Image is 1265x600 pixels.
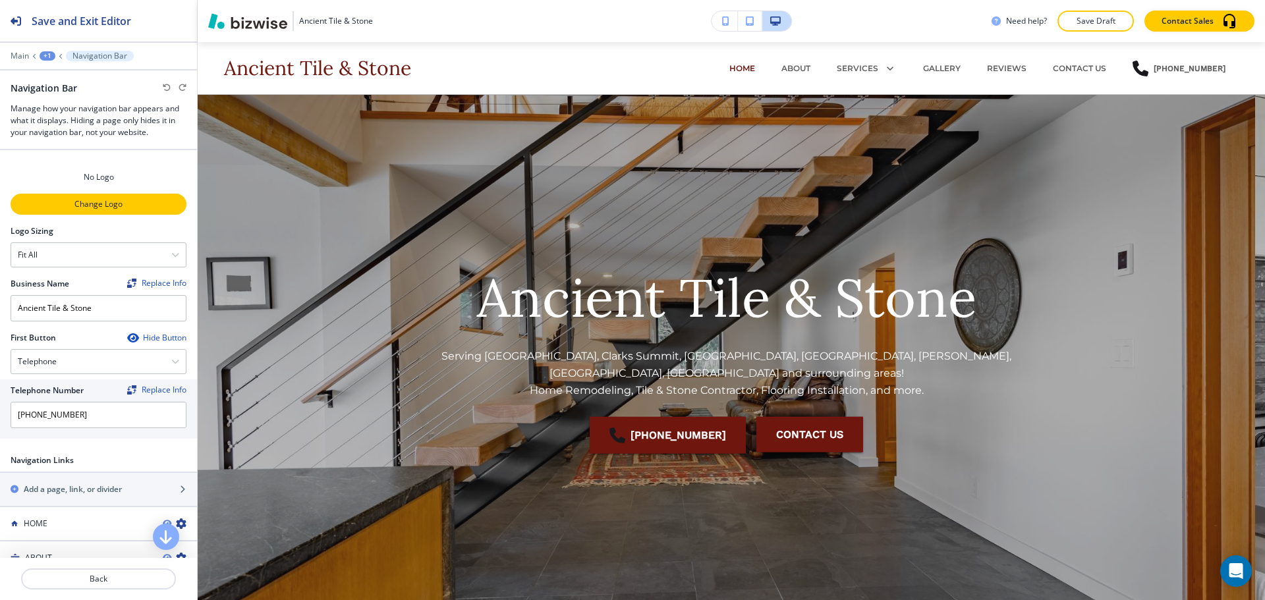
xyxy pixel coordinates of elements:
[410,348,1043,381] p: Serving [GEOGRAPHIC_DATA], Clarks Summit, [GEOGRAPHIC_DATA], [GEOGRAPHIC_DATA], [PERSON_NAME], [G...
[1075,15,1117,27] p: Save Draft
[837,63,878,74] p: Services
[22,573,175,585] p: Back
[127,385,186,396] span: Find and replace this information across Bizwise
[25,552,52,564] h4: ABOUT
[11,278,69,290] h2: Business Name
[127,279,186,289] span: Find and replace this information across Bizwise
[24,518,47,530] h4: HOME
[987,63,1026,74] p: REVIEWS
[1006,15,1047,27] h3: Need help?
[208,13,287,29] img: Bizwise Logo
[1220,555,1252,587] div: Open Intercom Messenger
[11,103,186,138] h3: Manage how your navigation bar appears and what it displays. Hiding a page only hides it in your ...
[127,385,136,395] img: Replace
[72,51,127,61] p: Navigation Bar
[1144,11,1254,32] button: Contact Sales
[590,417,746,454] a: [PHONE_NUMBER]
[1133,49,1225,88] a: [PHONE_NUMBER]
[127,385,186,395] button: ReplaceReplace Info
[24,483,122,495] h2: Add a page, link, or divider
[1053,63,1106,74] p: CONTACT US
[11,225,53,237] h2: Logo Sizing
[127,385,186,395] div: Replace Info
[756,417,863,452] button: Contact us
[11,454,74,466] h2: Navigation Links
[12,198,185,210] p: Change Logo
[11,402,186,428] input: Ex. 561-222-1111
[127,333,186,343] button: Hide Button
[127,279,186,288] div: Replace Info
[84,171,114,183] h4: No Logo
[11,553,20,562] img: Drag
[477,263,976,332] p: Ancient Tile & Stone
[923,63,961,74] p: GALLERY
[18,249,38,261] h4: Fit all
[127,279,136,288] img: Replace
[224,57,411,79] h3: Ancient Tile & Stone
[21,568,176,589] button: Back
[11,332,56,344] h2: First Button
[66,51,134,61] button: Navigation Bar
[40,51,55,61] button: +1
[208,11,373,31] button: Ancient Tile & Stone
[11,51,29,61] button: Main
[11,81,77,95] h2: Navigation Bar
[299,15,373,27] h3: Ancient Tile & Stone
[729,63,755,74] p: HOME
[18,356,57,368] h4: Telephone
[127,279,186,288] button: ReplaceReplace Info
[1057,11,1134,32] button: Save Draft
[1162,15,1214,27] p: Contact Sales
[32,13,131,29] h2: Save and Exit Editor
[781,63,810,74] p: ABOUT
[11,385,84,396] h2: Telephone Number
[410,381,1043,398] p: Home Remodeling, Tile & Stone Contractor, Flooring Installation, and more.
[11,194,186,215] button: Change Logo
